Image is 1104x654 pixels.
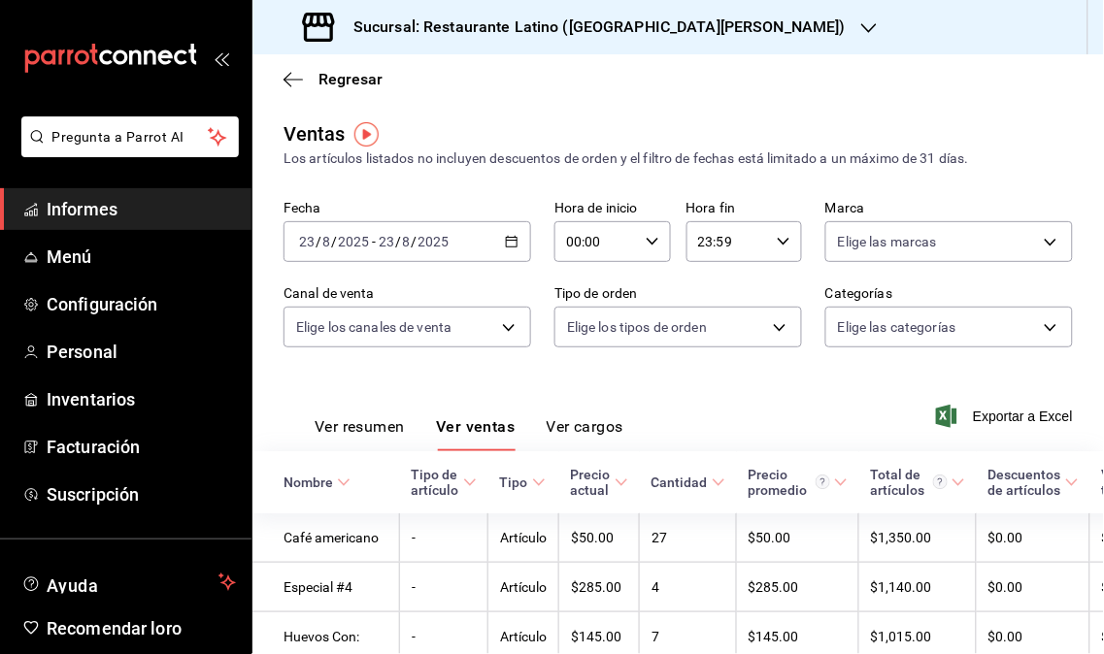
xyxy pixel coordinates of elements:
span: Total de artículos [871,467,965,498]
font: Hora fin [686,201,736,216]
div: pestañas de navegación [315,417,623,451]
font: Tipo de orden [554,286,638,302]
font: Cantidad [652,474,708,490]
font: $0.00 [988,531,1023,546]
font: $145.00 [571,630,621,645]
font: Café americano [284,531,379,546]
font: Ventas [284,122,346,146]
a: Pregunta a Parrot AI [14,141,239,161]
font: $1,015.00 [871,630,932,645]
font: Precio promedio [749,467,808,498]
font: Sucursal: Restaurante Latino ([GEOGRAPHIC_DATA][PERSON_NAME]) [353,17,846,36]
font: Artículo [500,580,547,596]
font: Especial #4 [284,580,352,596]
font: Fecha [284,201,321,216]
font: - [412,580,416,596]
font: Categorías [825,286,892,302]
font: $285.00 [749,580,799,596]
svg: Precio promedio = Total artículos / cantidad [816,474,830,489]
font: $0.00 [988,630,1023,645]
font: Suscripción [47,484,139,505]
font: Canal de venta [284,286,375,302]
font: $0.00 [988,580,1023,596]
font: Facturación [47,437,140,457]
font: Elige los canales de venta [296,319,452,335]
font: Pregunta a Parrot AI [52,129,184,145]
span: Tipo [500,474,546,490]
font: Ayuda [47,575,99,596]
font: Inventarios [47,389,135,409]
font: Total de artículos [871,467,925,498]
font: $285.00 [571,580,621,596]
font: Elige las categorías [838,319,956,335]
span: Descuentos de artículos [988,467,1079,498]
font: Elige los tipos de orden [567,319,707,335]
font: Recomendar loro [47,618,182,638]
font: 27 [652,531,667,546]
span: Precio actual [571,467,628,498]
font: Ver resumen [315,418,405,437]
font: Tipo [500,474,528,490]
font: $50.00 [571,531,614,546]
font: Los artículos listados no incluyen descuentos de orden y el filtro de fechas está limitado a un m... [284,150,969,166]
font: Regresar [318,70,383,88]
font: 4 [652,580,659,596]
font: - [372,234,376,249]
font: $1,140.00 [871,580,932,596]
font: - [412,630,416,645]
input: -- [298,234,316,249]
font: Personal [47,342,117,362]
svg: El total de artículos considera cambios de precios en los artículos así como costos adicionales p... [933,474,948,489]
font: Artículo [500,630,547,645]
button: Regresar [284,70,383,88]
input: -- [402,234,412,249]
input: -- [378,234,395,249]
font: / [316,234,321,249]
font: Huevos Con: [284,630,359,645]
font: Informes [47,199,117,219]
font: Precio actual [571,467,611,498]
font: $50.00 [749,531,791,546]
font: / [395,234,401,249]
font: Tipo de artículo [412,467,459,498]
img: Marcador de información sobre herramientas [354,122,379,147]
font: Descuentos de artículos [988,467,1061,498]
span: Nombre [284,474,351,490]
input: -- [321,234,331,249]
font: Ver cargos [547,418,624,437]
button: Pregunta a Parrot AI [21,116,239,157]
font: / [331,234,337,249]
font: Marca [825,201,865,216]
font: Exportar a Excel [973,409,1073,424]
font: - [412,531,416,546]
span: Precio promedio [749,467,848,498]
font: Elige las marcas [838,234,937,249]
font: Hora de inicio [554,201,638,216]
font: $1,350.00 [871,531,932,546]
font: Artículo [500,531,547,546]
span: Cantidad [652,474,725,490]
input: ---- [418,234,451,249]
button: Exportar a Excel [940,405,1073,428]
font: Nombre [284,474,333,490]
font: Menú [47,246,92,267]
button: abrir_cajón_menú [214,50,229,66]
font: Ver ventas [436,418,516,437]
input: ---- [337,234,370,249]
font: 7 [652,630,659,645]
font: $145.00 [749,630,799,645]
font: / [412,234,418,249]
span: Tipo de artículo [412,467,477,498]
font: Configuración [47,294,158,314]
